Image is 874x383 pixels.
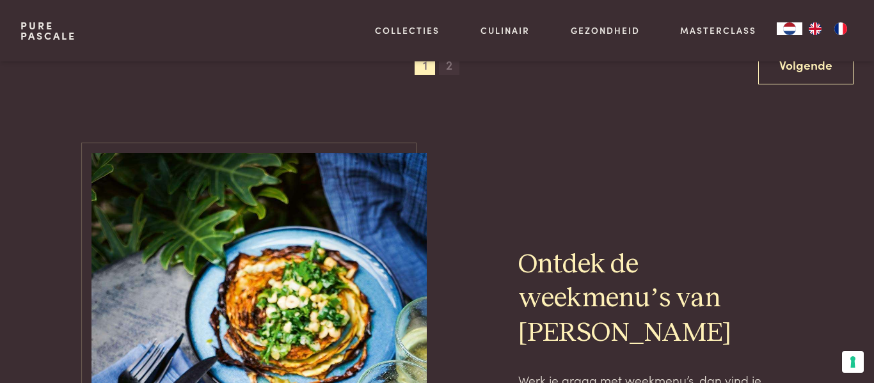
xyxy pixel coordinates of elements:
[439,54,459,75] span: 2
[375,24,440,37] a: Collecties
[802,22,854,35] ul: Language list
[680,24,756,37] a: Masterclass
[777,22,802,35] div: Language
[802,22,828,35] a: EN
[828,22,854,35] a: FR
[415,54,435,75] span: 1
[481,24,530,37] a: Culinair
[777,22,802,35] a: NL
[518,248,783,350] h2: Ontdek de weekmenu’s van [PERSON_NAME]
[758,45,854,85] a: Volgende
[20,20,76,41] a: PurePascale
[571,24,640,37] a: Gezondheid
[842,351,864,373] button: Uw voorkeuren voor toestemming voor trackingtechnologieën
[777,22,854,35] aside: Language selected: Nederlands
